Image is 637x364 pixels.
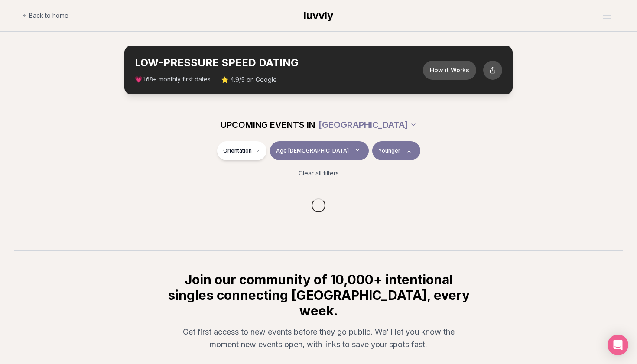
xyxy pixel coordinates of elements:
span: Orientation [223,147,252,154]
p: Get first access to new events before they go public. We'll let you know the moment new events op... [173,325,464,351]
span: 168 [142,76,153,83]
span: luvvly [304,9,333,22]
span: ⭐ 4.9/5 on Google [221,75,277,84]
button: How it Works [423,61,476,80]
span: Clear preference [404,146,414,156]
button: Clear all filters [293,164,344,183]
h2: Join our community of 10,000+ intentional singles connecting [GEOGRAPHIC_DATA], every week. [166,272,471,318]
div: Open Intercom Messenger [608,335,628,355]
button: Open menu [599,9,615,22]
h2: LOW-PRESSURE SPEED DATING [135,56,423,70]
span: Younger [378,147,400,154]
a: luvvly [304,9,333,23]
button: Age [DEMOGRAPHIC_DATA]Clear age [270,141,369,160]
span: UPCOMING EVENTS IN [221,119,315,131]
button: YoungerClear preference [372,141,420,160]
a: Back to home [22,7,68,24]
span: Back to home [29,11,68,20]
span: Age [DEMOGRAPHIC_DATA] [276,147,349,154]
button: Orientation [217,141,266,160]
span: Clear age [352,146,363,156]
button: [GEOGRAPHIC_DATA] [318,115,417,134]
span: 💗 + monthly first dates [135,75,211,84]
